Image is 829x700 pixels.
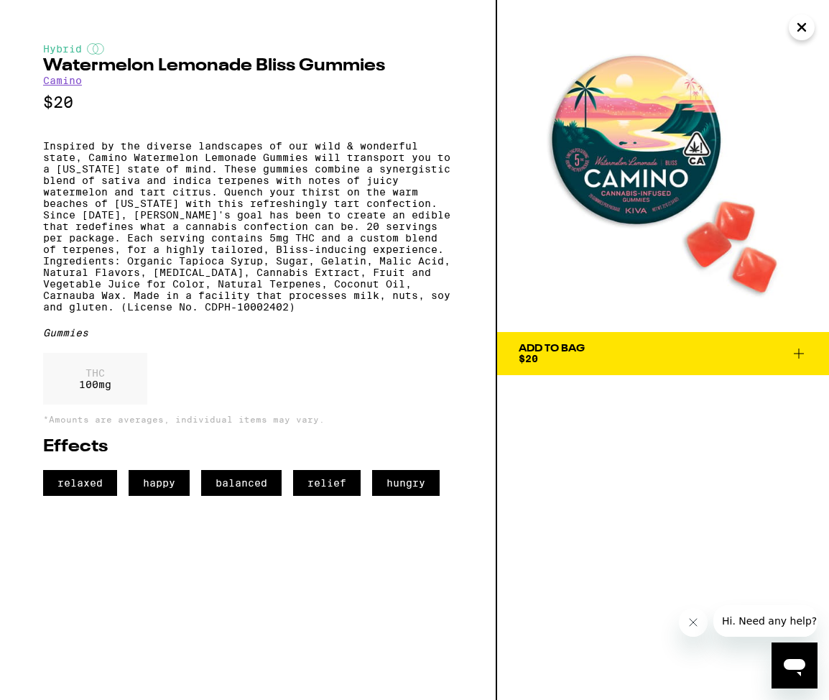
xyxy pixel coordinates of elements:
[679,608,708,637] iframe: Close message
[43,438,453,456] h2: Effects
[43,43,453,55] div: Hybrid
[43,327,453,339] div: Gummies
[129,470,190,496] span: happy
[519,353,538,364] span: $20
[43,415,453,424] p: *Amounts are averages, individual items may vary.
[372,470,440,496] span: hungry
[497,332,829,375] button: Add To Bag$20
[293,470,361,496] span: relief
[772,643,818,689] iframe: Button to launch messaging window
[713,605,818,637] iframe: Message from company
[43,93,453,111] p: $20
[43,57,453,75] h2: Watermelon Lemonade Bliss Gummies
[519,344,585,354] div: Add To Bag
[43,353,147,405] div: 100 mg
[43,75,82,86] a: Camino
[201,470,282,496] span: balanced
[789,14,815,40] button: Close
[87,43,104,55] img: hybridColor.svg
[79,367,111,379] p: THC
[43,140,453,313] p: Inspired by the diverse landscapes of our wild & wonderful state, Camino Watermelon Lemonade Gumm...
[43,470,117,496] span: relaxed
